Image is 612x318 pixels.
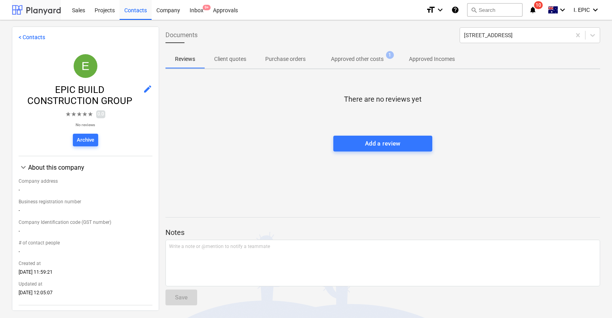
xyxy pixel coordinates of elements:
div: Business registration number [19,196,152,208]
i: keyboard_arrow_down [558,5,567,15]
div: # of contact people [19,237,152,249]
p: Approved Incomes [409,55,455,63]
div: [DATE] 11:59:21 [19,269,152,278]
p: There are no reviews yet [344,95,422,104]
p: Client quotes [214,55,246,63]
span: EPIC BUILD CONSTRUCTION GROUP [19,84,143,106]
i: keyboard_arrow_down [591,5,600,15]
span: 9+ [203,5,211,10]
span: 1 [386,51,394,59]
p: Notes [165,228,601,237]
span: Documents [165,30,198,40]
button: Archive [73,134,98,146]
div: About this company [28,164,152,171]
span: 10 [534,1,543,9]
div: Archive [77,136,94,145]
span: ★ [87,110,93,119]
p: No reviews [65,122,105,127]
iframe: Chat Widget [572,280,612,318]
div: Add a review [365,138,401,149]
div: Created at [19,257,152,269]
button: Search [467,3,523,17]
p: Reviews [175,55,195,63]
span: I. EPIC [574,7,590,13]
div: Company Identification code (GST number) [19,216,152,228]
div: EPIC [74,54,97,78]
div: - [19,187,152,196]
span: ★ [76,110,82,119]
i: notifications [529,5,537,15]
button: Add a review [333,136,432,151]
i: Knowledge base [451,5,459,15]
div: About this company [19,163,152,172]
span: search [471,7,477,13]
div: [DATE] 12:05:07 [19,290,152,299]
span: E [82,59,89,72]
p: Purchase orders [265,55,306,63]
div: Company address [19,175,152,187]
div: About this company [19,172,152,299]
div: Updated at [19,278,152,290]
span: ★ [71,110,76,119]
div: - [19,228,152,237]
span: ★ [82,110,87,119]
a: < Contacts [19,34,45,40]
div: - [19,208,152,216]
i: keyboard_arrow_down [435,5,445,15]
span: ★ [65,110,71,119]
span: keyboard_arrow_down [19,163,28,172]
i: format_size [426,5,435,15]
span: edit [143,84,152,94]
p: Approved other costs [331,55,384,63]
div: - [19,249,152,257]
span: 0.0 [96,110,105,118]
